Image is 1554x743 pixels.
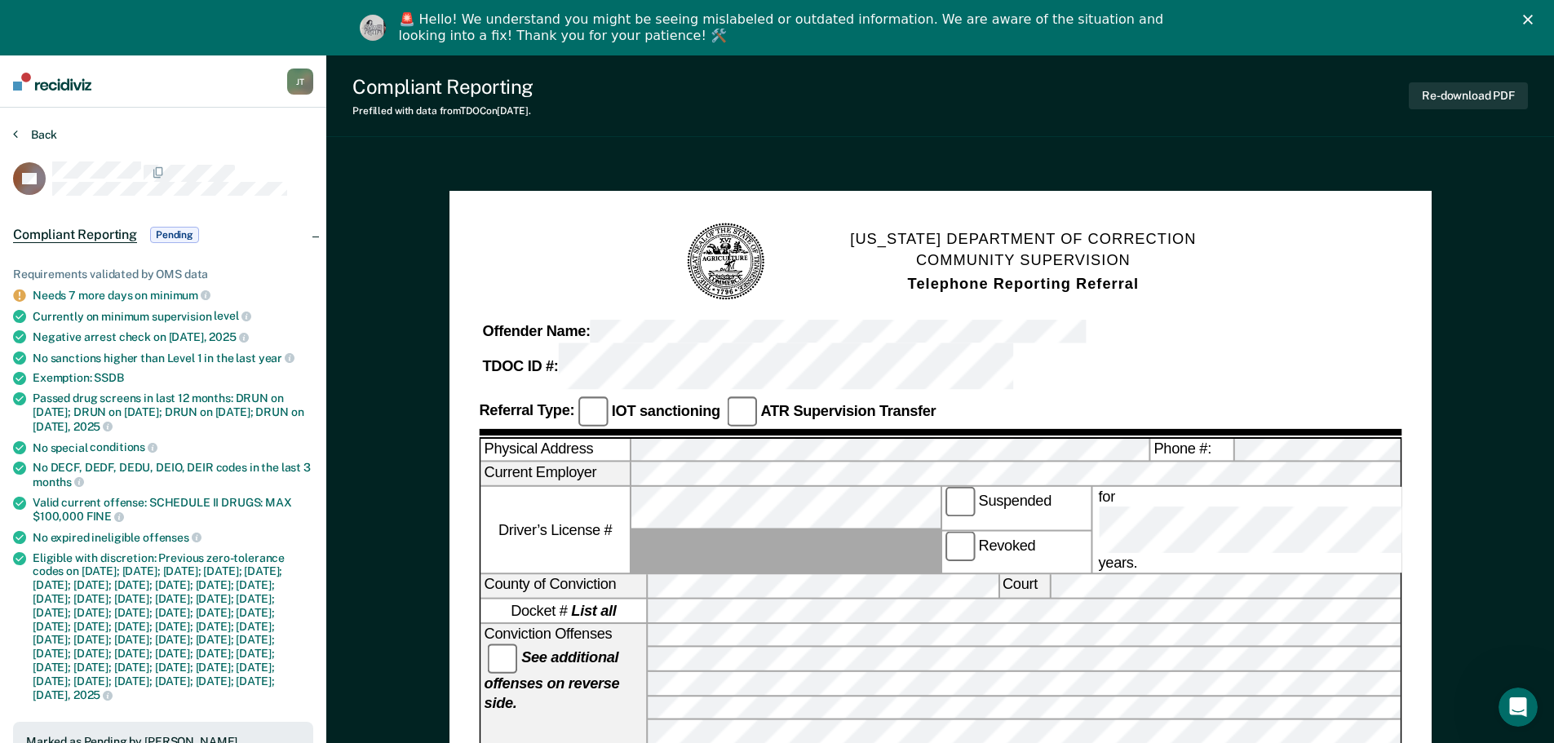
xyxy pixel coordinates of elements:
strong: TDOC ID #: [482,358,558,374]
label: County of Conviction [480,575,646,598]
div: Compliant Reporting [352,75,533,99]
span: offenses [143,531,201,544]
a: Needs 7 more days on minimum [33,289,198,302]
iframe: Intercom live chat [1499,688,1538,727]
label: Phone #: [1150,438,1233,461]
span: Docket # [511,601,616,621]
div: No expired ineligible [33,530,313,545]
div: No special [33,440,313,455]
span: Compliant Reporting [13,227,137,243]
h1: [US_STATE] DEPARTMENT OF CORRECTION COMMUNITY SUPERVISION [850,228,1196,295]
div: Exemption: [33,371,313,385]
strong: IOT sanctioning [611,402,719,418]
strong: Telephone Reporting Referral [907,275,1138,291]
strong: See additional offenses on reverse side. [484,649,619,711]
strong: Offender Name: [482,323,590,339]
img: Recidiviz [13,73,91,91]
div: Passed drug screens in last 12 months: DRUN on [DATE]; DRUN on [DATE]; DRUN on [DATE]; DRUN on [D... [33,391,313,433]
label: Physical Address [480,438,629,461]
strong: Referral Type: [479,402,574,418]
img: TN Seal [684,221,767,303]
div: Prefilled with data from TDOC on [DATE] . [352,105,533,117]
span: level [214,309,250,322]
div: Valid current offense: SCHEDULE II DRUGS: MAX $100,000 [33,496,313,524]
span: Pending [150,227,199,243]
label: Revoked [941,531,1090,573]
span: months [33,475,84,489]
span: SSDB [94,371,123,384]
button: Re-download PDF [1409,82,1528,109]
span: 2025 [73,688,113,701]
input: Revoked [945,531,975,561]
input: for years. [1098,506,1552,554]
div: Close [1523,15,1539,24]
div: J T [287,69,313,95]
span: year [259,352,294,365]
strong: ATR Supervision Transfer [760,402,936,418]
strong: List all [571,603,616,619]
div: Currently on minimum supervision [33,309,313,324]
input: ATR Supervision Transfer [726,396,756,427]
span: 2025 [209,330,248,343]
input: See additional offenses on reverse side. [487,643,517,674]
label: Court [998,575,1048,598]
img: Profile image for Kim [360,15,386,41]
button: JT [287,69,313,95]
div: No sanctions higher than Level 1 in the last [33,351,313,365]
div: Eligible with discretion: Previous zero-tolerance codes on [DATE]; [DATE]; [DATE]; [DATE]; [DATE]... [33,551,313,703]
div: Requirements validated by OMS data [13,268,313,281]
label: Suspended [941,487,1090,529]
div: Negative arrest check on [DATE], [33,329,313,344]
label: Driver’s License # [480,487,629,573]
label: Current Employer [480,462,629,485]
span: 2025 [73,420,113,433]
input: IOT sanctioning [578,396,608,427]
button: Back [13,127,57,142]
span: FINE [86,510,124,523]
span: conditions [90,440,157,453]
div: 🚨 Hello! We understand you might be seeing mislabeled or outdated information. We are aware of th... [399,11,1169,44]
div: No DECF, DEDF, DEDU, DEIO, DEIR codes in the last 3 [33,461,313,489]
input: Suspended [945,487,975,517]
